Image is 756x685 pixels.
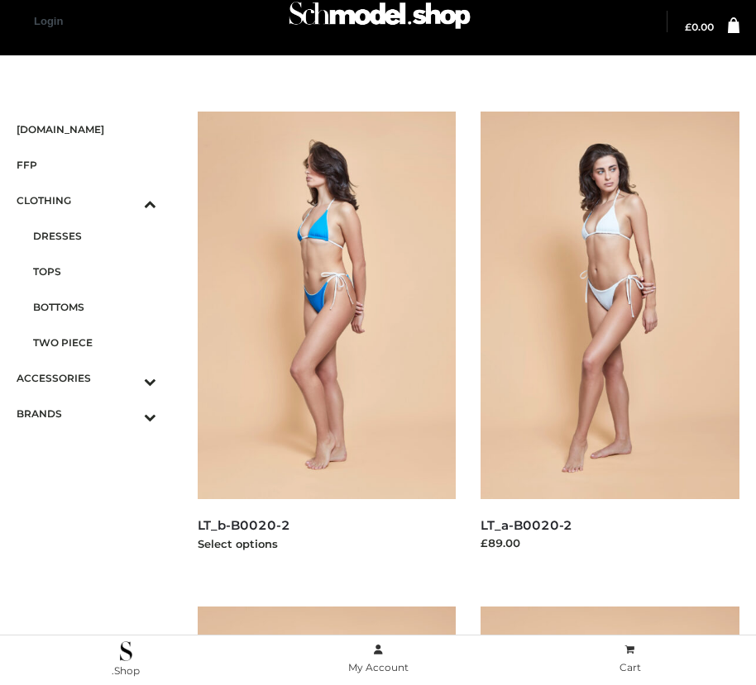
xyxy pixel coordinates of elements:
span: .Shop [112,664,140,677]
a: TWO PIECE [33,325,156,360]
button: Toggle Submenu [98,396,156,431]
a: [DOMAIN_NAME] [17,112,156,147]
a: Login [34,15,63,27]
bdi: 0.00 [685,21,714,33]
div: £89.00 [481,535,739,551]
a: My Account [252,640,505,678]
span: £ [685,21,691,33]
a: FFP [17,147,156,183]
a: £0.00 [685,22,714,32]
button: Toggle Submenu [98,360,156,396]
a: DRESSES [33,218,156,254]
span: My Account [348,661,409,673]
span: [DOMAIN_NAME] [17,120,156,139]
a: BRANDSToggle Submenu [17,396,156,431]
a: CLOTHINGToggle Submenu [17,183,156,218]
a: ACCESSORIESToggle Submenu [17,360,156,396]
a: TOPS [33,254,156,289]
span: ACCESSORIES [17,369,156,388]
span: TWO PIECE [33,333,156,352]
span: Cart [620,661,641,673]
a: Cart [504,640,756,678]
a: BOTTOMS [33,289,156,325]
span: TOPS [33,262,156,281]
span: BOTTOMS [33,297,156,316]
span: DRESSES [33,226,156,245]
img: .Shop [120,641,132,661]
a: LT_a-B0020-2 [481,517,572,533]
a: Select options [198,537,278,550]
span: BRANDS [17,404,156,423]
span: FFP [17,155,156,174]
a: LT_b-B0020-2 [198,517,290,533]
span: CLOTHING [17,191,156,210]
button: Toggle Submenu [98,183,156,218]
